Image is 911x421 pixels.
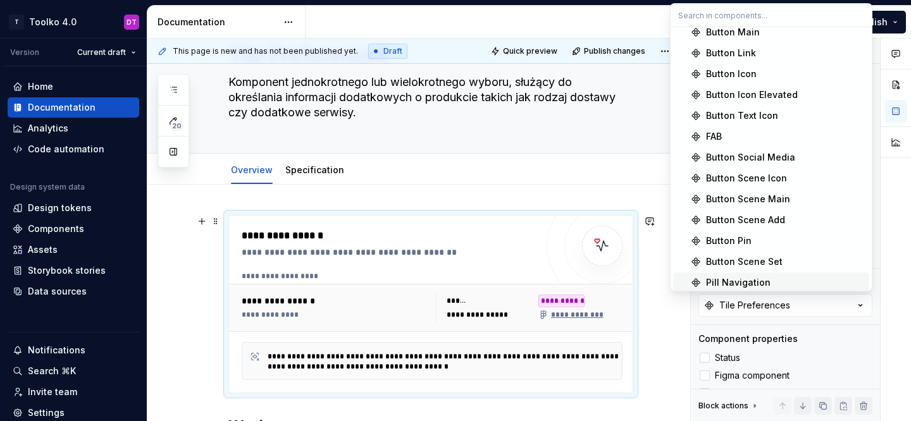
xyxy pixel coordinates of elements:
[8,198,139,218] a: Design tokens
[671,27,872,291] div: Search in components...
[706,255,783,268] div: Button Scene Set
[28,344,85,357] div: Notifications
[706,130,722,143] div: FAB
[8,118,139,138] a: Analytics
[8,139,139,159] a: Code automation
[226,72,631,123] textarea: Komponent jednokrotnego lub wielokrotnego wyboru, służący do określania informacji dodatkowych o ...
[231,164,273,175] a: Overview
[8,76,139,97] a: Home
[706,151,795,164] div: Button Social Media
[10,182,85,192] div: Design system data
[715,370,790,381] span: Figma component
[8,260,139,281] a: Storybook stories
[706,276,771,289] div: Pill Navigation
[706,172,787,185] div: Button Scene Icon
[706,88,798,101] div: Button Icon Elevated
[706,109,778,122] div: Button Text Icon
[28,264,106,277] div: Storybook stories
[715,353,740,363] span: Status
[671,4,872,27] input: Search in components...
[706,214,785,226] div: Button Scene Add
[28,386,77,398] div: Invite team
[9,15,24,30] div: T
[226,156,278,183] div: Overview
[28,101,96,114] div: Documentation
[29,16,77,28] div: Toolko 4.0
[698,397,760,415] div: Block actions
[719,299,790,312] div: Tile Preferences
[706,47,756,59] div: Button Link
[280,156,349,183] div: Specification
[28,122,68,135] div: Analytics
[28,406,65,419] div: Settings
[28,143,104,156] div: Code automation
[698,401,748,411] div: Block actions
[71,44,142,61] button: Current draft
[28,243,58,256] div: Assets
[503,46,557,56] span: Quick preview
[3,8,144,35] button: TToolko 4.0DT
[706,193,790,205] div: Button Scene Main
[8,340,139,360] button: Notifications
[698,333,798,345] div: Component properties
[584,46,645,56] span: Publish changes
[28,365,76,377] div: Search ⌘K
[8,382,139,402] a: Invite team
[28,80,53,93] div: Home
[28,202,92,214] div: Design tokens
[8,97,139,118] a: Documentation
[158,16,277,28] div: Documentation
[8,240,139,260] a: Assets
[706,68,757,80] div: Button Icon
[698,294,872,317] button: Tile Preferences
[170,121,183,131] span: 20
[10,47,39,58] div: Version
[28,223,84,235] div: Components
[285,164,344,175] a: Specification
[706,26,760,39] div: Button Main
[173,46,358,56] span: This page is new and has not been published yet.
[28,285,87,298] div: Data sources
[383,46,402,56] span: Draft
[8,219,139,239] a: Components
[77,47,126,58] span: Current draft
[8,361,139,381] button: Search ⌘K
[127,17,137,27] div: DT
[706,235,752,247] div: Button Pin
[487,42,563,60] button: Quick preview
[8,281,139,302] a: Data sources
[568,42,651,60] button: Publish changes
